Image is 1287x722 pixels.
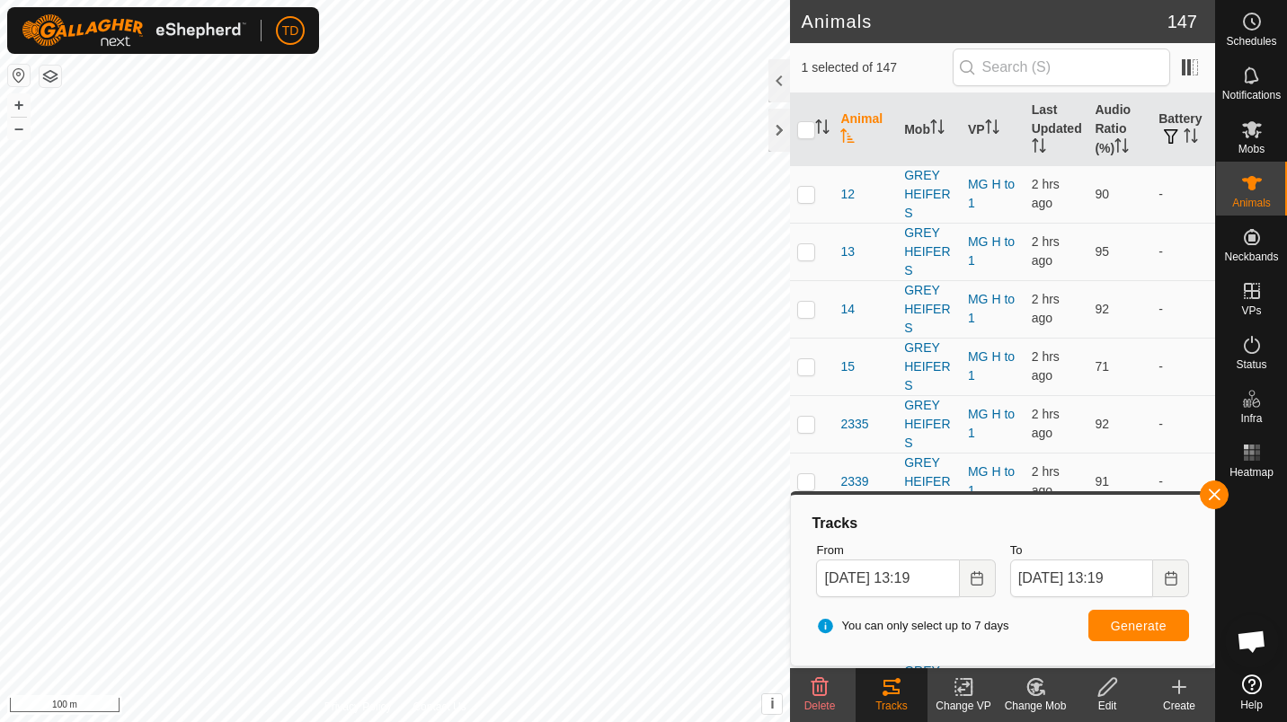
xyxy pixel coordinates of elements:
a: MG H to 1 [968,177,1015,210]
span: 8 Sept 2025, 11:09 am [1032,349,1060,383]
div: Tracks [809,513,1196,534]
a: Privacy Policy [324,699,392,715]
button: + [8,94,30,116]
span: Schedules [1226,36,1276,47]
span: Notifications [1222,90,1281,101]
span: 8 Sept 2025, 11:14 am [1032,464,1060,497]
a: MG H to 1 [968,292,1015,325]
p-sorticon: Activate to sort [1184,131,1198,145]
span: 147 [1167,8,1197,35]
th: Mob [897,93,961,166]
div: Tracks [856,698,928,714]
th: Animal [833,93,897,166]
span: 1 selected of 147 [801,58,952,77]
th: Audio Ratio (%) [1087,93,1151,166]
label: From [816,541,995,559]
img: Gallagher Logo [22,14,246,47]
span: 8 Sept 2025, 11:13 am [1032,177,1060,210]
p-sorticon: Activate to sort [1114,141,1129,155]
span: 15 [840,357,855,376]
div: Change VP [928,698,999,714]
td: - [1151,280,1215,338]
div: GREY HEIFERS [904,224,954,280]
button: Map Layers [40,66,61,87]
span: i [770,696,774,711]
span: 8 Sept 2025, 11:11 am [1032,407,1060,440]
span: 95 [1095,244,1109,259]
a: MG H to 1 [968,234,1015,268]
span: 2339 [840,472,868,491]
h2: Animals [801,11,1167,32]
div: Change Mob [999,698,1071,714]
a: MG H to 1 [968,349,1015,383]
a: Contact Us [413,699,466,715]
a: MG H to 1 [968,407,1015,440]
td: - [1151,395,1215,453]
a: Help [1216,667,1287,718]
span: 8 Sept 2025, 10:45 am [1032,292,1060,325]
th: Last Updated [1025,93,1088,166]
span: Mobs [1238,144,1265,154]
span: 13 [840,242,855,261]
span: 12 [840,185,855,204]
input: Search (S) [953,48,1170,86]
span: Neckbands [1224,251,1278,262]
span: TD [282,22,299,40]
span: 90 [1095,187,1109,201]
p-sorticon: Activate to sort [840,131,855,145]
div: GREY HEIFERS [904,281,954,338]
span: 92 [1095,417,1109,431]
td: - [1151,453,1215,510]
a: MG H to 1 [968,464,1015,497]
p-sorticon: Activate to sort [1032,141,1046,155]
span: 14 [840,300,855,319]
span: You can only select up to 7 days [816,617,1008,635]
span: Help [1240,700,1263,710]
button: – [8,118,30,139]
span: 2335 [840,415,868,434]
th: Battery [1151,93,1215,166]
span: 71 [1095,359,1109,374]
div: GREY HEIFERS [904,396,954,453]
div: GREY HEIFERS [904,339,954,395]
span: Status [1236,359,1266,370]
button: i [762,694,782,714]
div: GREY HEIFERS [904,166,954,223]
button: Generate [1088,610,1189,641]
p-sorticon: Activate to sort [815,122,830,136]
span: VPs [1241,305,1261,316]
span: 92 [1095,302,1109,316]
button: Choose Date [1153,559,1189,597]
label: To [1010,541,1189,559]
span: Generate [1111,619,1167,633]
p-sorticon: Activate to sort [930,122,945,136]
td: - [1151,165,1215,223]
p-sorticon: Activate to sort [985,122,999,136]
td: - [1151,338,1215,395]
a: Open chat [1225,614,1279,668]
span: 91 [1095,474,1109,489]
span: 8 Sept 2025, 11:11 am [1032,234,1060,268]
button: Reset Map [8,65,30,86]
td: - [1151,223,1215,280]
span: Delete [804,700,836,712]
span: Infra [1240,413,1262,424]
span: Animals [1232,198,1271,208]
button: Choose Date [960,559,996,597]
div: Edit [1071,698,1143,714]
div: Create [1143,698,1215,714]
span: Heatmap [1229,467,1274,478]
div: GREY HEIFERS [904,453,954,510]
th: VP [961,93,1025,166]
